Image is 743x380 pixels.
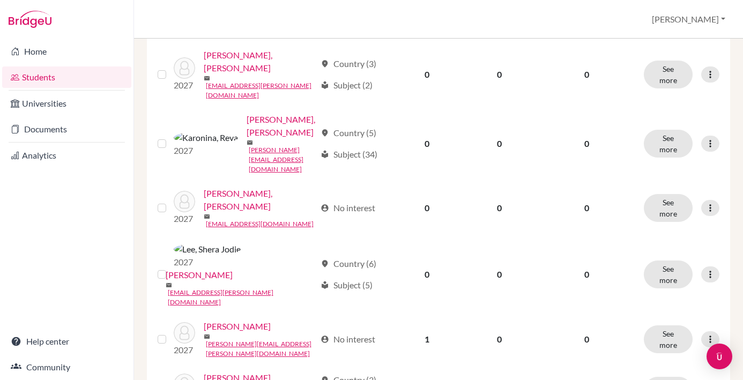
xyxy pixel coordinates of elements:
td: 0 [392,107,462,181]
img: Kawengian, Engelbert [174,191,195,212]
span: account_circle [321,204,329,212]
img: Lee, Shera Jodie [174,243,241,256]
img: Leung, Lorenzo [174,322,195,344]
span: local_library [321,281,329,289]
span: mail [204,75,210,81]
a: Universities [2,93,131,114]
span: mail [204,213,210,220]
p: 0 [543,333,631,346]
span: location_on [321,259,329,268]
span: mail [166,282,172,288]
div: Subject (2) [321,79,373,92]
td: 0 [462,42,536,107]
span: location_on [321,129,329,137]
button: See more [644,194,693,222]
a: Students [2,66,131,88]
span: account_circle [321,335,329,344]
p: 2027 [174,144,238,157]
a: [PERSON_NAME][EMAIL_ADDRESS][PERSON_NAME][DOMAIN_NAME] [206,339,316,359]
a: [PERSON_NAME] [204,320,271,333]
div: Country (6) [321,257,376,270]
a: Help center [2,331,131,352]
td: 0 [462,235,536,314]
div: No interest [321,333,375,346]
p: 2027 [174,79,195,92]
p: 2027 [174,212,195,225]
td: 0 [462,107,536,181]
p: 0 [543,68,631,81]
td: 0 [392,181,462,235]
a: [PERSON_NAME], [PERSON_NAME] [204,187,316,213]
td: 0 [462,314,536,365]
span: mail [204,333,210,340]
p: 0 [543,202,631,214]
div: Country (3) [321,57,376,70]
div: No interest [321,202,375,214]
a: [PERSON_NAME], [PERSON_NAME] [247,113,316,139]
button: See more [644,325,693,353]
button: See more [644,61,693,88]
p: 2027 [174,344,195,356]
a: [PERSON_NAME][EMAIL_ADDRESS][DOMAIN_NAME] [249,145,316,174]
span: local_library [321,81,329,90]
a: [EMAIL_ADDRESS][DOMAIN_NAME] [206,219,314,229]
img: Bridge-U [9,11,51,28]
img: Karonina, Reva [174,131,238,144]
p: 0 [543,268,631,281]
div: Open Intercom Messenger [707,344,732,369]
td: 1 [392,314,462,365]
span: mail [247,139,253,146]
a: Analytics [2,145,131,166]
a: [EMAIL_ADDRESS][PERSON_NAME][DOMAIN_NAME] [168,288,316,307]
a: Community [2,356,131,378]
div: Country (5) [321,126,376,139]
button: [PERSON_NAME] [647,9,730,29]
button: See more [644,260,693,288]
a: [PERSON_NAME] [166,269,233,281]
div: Subject (5) [321,279,373,292]
td: 0 [392,235,462,314]
span: location_on [321,59,329,68]
p: 0 [543,137,631,150]
p: 2027 [174,256,241,269]
a: Documents [2,118,131,140]
div: Subject (34) [321,148,377,161]
img: Joni, Giselle [174,57,195,79]
a: Home [2,41,131,62]
td: 0 [392,42,462,107]
a: [PERSON_NAME], [PERSON_NAME] [204,49,316,74]
a: [EMAIL_ADDRESS][PERSON_NAME][DOMAIN_NAME] [206,81,316,100]
span: local_library [321,150,329,159]
td: 0 [462,181,536,235]
button: See more [644,130,693,158]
